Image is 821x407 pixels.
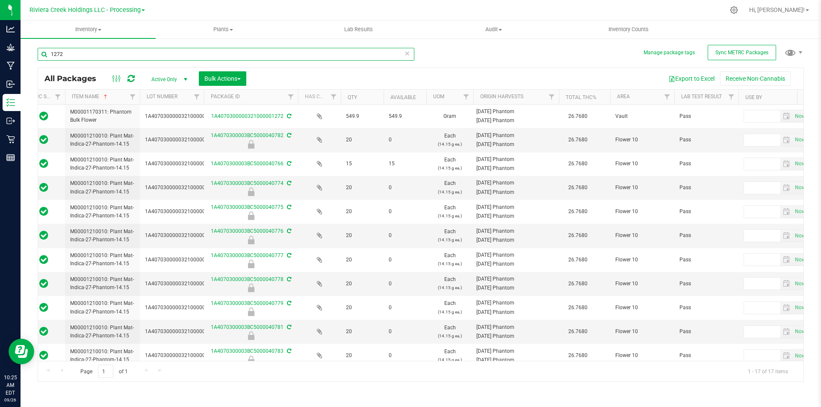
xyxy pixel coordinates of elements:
[21,26,156,33] span: Inventory
[211,161,284,167] a: 1A4070300003BC5000040766
[211,94,240,100] a: Package ID
[679,256,733,264] span: Pass
[156,20,291,38] a: Plants
[729,6,739,14] div: Manage settings
[39,302,48,313] span: In Sync
[426,26,561,33] span: Audit
[431,112,468,120] span: Gram
[426,20,561,38] a: Audit
[431,356,468,364] p: (14.15 g ea.)
[145,256,217,264] span: 1A4070300000321000001272
[431,236,468,244] p: (14.15 g ea.)
[156,26,290,33] span: Plants
[615,184,669,192] span: Flower 10
[39,229,48,241] span: In Sync
[679,112,733,120] span: Pass
[346,328,378,336] span: 20
[793,134,807,146] span: Set Current date
[203,211,299,220] div: Final Check Lock
[346,256,378,264] span: 20
[564,229,592,242] span: 26.7680
[72,94,109,100] a: Item Name
[389,280,421,288] span: 0
[73,365,135,378] span: Page of 1
[433,94,444,100] a: UOM
[564,205,592,218] span: 26.7680
[745,94,762,100] a: Use By
[459,90,473,104] a: Filter
[39,325,48,337] span: In Sync
[615,208,669,216] span: Flower 10
[615,256,669,264] span: Flower 10
[564,254,592,266] span: 26.7680
[145,328,217,336] span: 1A4070300000321000001272
[286,228,291,234] span: Sync from Compliance System
[715,50,768,56] span: Sync METRC Packages
[145,351,217,360] span: 1A4070300000321000001272
[70,228,135,244] span: M00001210010: Plant Mat-Indica-27-Phantom-14.15
[793,182,807,194] span: Set Current date
[70,179,135,196] span: M00001210010: Plant Mat-Indica-27-Phantom-14.15
[389,351,421,360] span: 0
[211,300,284,306] a: 1A4070300003BC5000040779
[211,324,284,330] a: 1A4070300003BC5000040781
[389,304,421,312] span: 0
[476,323,556,331] div: Value 1: 2025-08-04 Phantom
[597,26,660,33] span: Inventory Counts
[286,180,291,186] span: Sync from Compliance System
[389,160,421,168] span: 15
[6,43,15,52] inline-svg: Grow
[476,284,556,292] div: Value 2: 2025-08-04 Phantom
[431,252,468,268] span: Each
[679,280,733,288] span: Pass
[6,135,15,143] inline-svg: Retail
[286,161,291,167] span: Sync from Compliance System
[545,90,559,104] a: Filter
[190,90,204,104] a: Filter
[793,205,807,218] span: Set Current date
[70,275,135,292] span: M00001210010: Plant Mat-Indica-27-Phantom-14.15
[126,90,140,104] a: Filter
[211,180,284,186] a: 1A4070300003BC5000040774
[203,284,299,292] div: Final Check Lock
[679,231,733,240] span: Pass
[566,94,597,100] a: Total THC%
[431,275,468,292] span: Each
[615,328,669,336] span: Flower 10
[389,136,421,144] span: 0
[793,325,807,338] span: Set Current date
[431,132,468,148] span: Each
[327,90,341,104] a: Filter
[6,61,15,70] inline-svg: Manufacturing
[780,182,793,194] span: select
[286,113,291,119] span: Sync from Compliance System
[476,260,556,268] div: Value 2: 2025-08-04 Phantom
[780,230,793,242] span: select
[6,153,15,162] inline-svg: Reports
[476,299,556,307] div: Value 1: 2025-08-04 Phantom
[211,113,284,119] a: 1A4070300000321000001272
[793,182,807,194] span: select
[679,208,733,216] span: Pass
[615,160,669,168] span: Flower 10
[211,252,284,258] a: 1A4070300003BC5000040777
[70,324,135,340] span: M00001210010: Plant Mat-Indica-27-Phantom-14.15
[298,90,341,105] th: Has COA
[389,184,421,192] span: 0
[286,300,291,306] span: Sync from Compliance System
[431,260,468,268] p: (14.15 g ea.)
[793,350,807,362] span: Set Current date
[6,117,15,125] inline-svg: Outbound
[793,278,807,290] span: select
[793,350,807,362] span: select
[431,140,468,148] p: (14.15 g ea.)
[476,132,556,140] div: Value 1: 2025-08-04 Phantom
[39,349,48,361] span: In Sync
[431,164,468,172] p: (14.15 g ea.)
[615,280,669,288] span: Flower 10
[564,349,592,362] span: 26.7680
[476,108,556,116] div: Value 1: 2025-08-04 Phantom
[431,228,468,244] span: Each
[793,110,807,123] span: Set Current date
[793,278,807,290] span: Set Current date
